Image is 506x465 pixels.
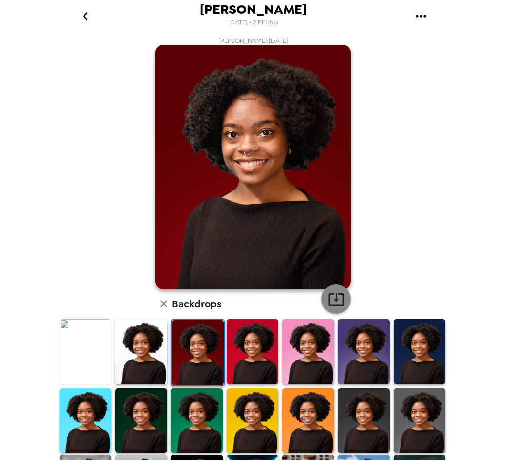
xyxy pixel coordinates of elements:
span: [PERSON_NAME] , [DATE] [218,37,288,45]
span: [DATE] • 2 Photos [228,16,278,29]
img: user [155,45,351,289]
span: [PERSON_NAME] [200,3,307,16]
img: Original [60,319,111,384]
h6: Backdrops [172,296,221,312]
